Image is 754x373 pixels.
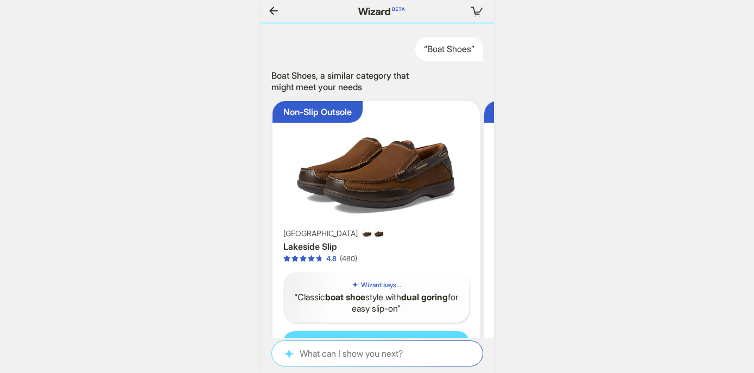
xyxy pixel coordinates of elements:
[340,254,357,263] div: (480)
[283,255,290,262] span: star
[326,254,337,263] div: 4.8
[283,331,470,353] button: Add to Cart – $99.95
[271,70,434,93] div: Boat Shoes, a similar category that might meet your needs
[292,292,461,314] q: Classic style with for easy slip-on
[415,37,483,61] div: “Boat Shoes”
[283,106,352,118] div: Non-Slip Outsole
[292,255,299,262] span: star
[375,229,383,238] img: Stone Crazy Horse
[401,292,448,302] b: dual goring
[283,254,337,263] div: 4.8 out of 5 stars
[300,255,307,262] span: star
[277,105,476,229] img: Lakeside Slip
[316,255,323,262] span: star
[340,337,413,347] span: Add to Cart – $99.95
[489,105,688,229] img: Hilo
[283,229,358,238] span: [GEOGRAPHIC_DATA]
[361,281,401,289] h5: Wizard says...
[308,255,315,262] span: star
[363,229,371,238] img: Brown Nubuck
[283,241,470,252] h3: Lakeside Slip
[325,292,365,302] b: boat shoe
